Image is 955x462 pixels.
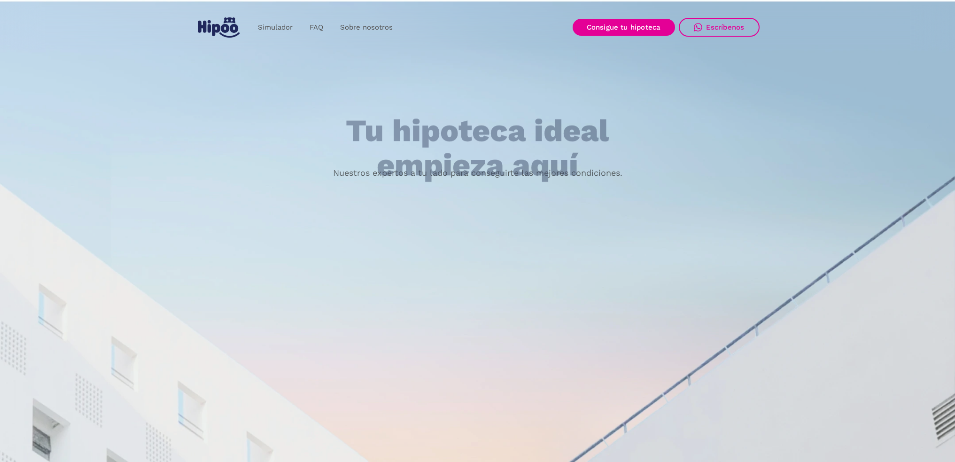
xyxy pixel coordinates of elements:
[679,18,760,37] a: Escríbenos
[196,14,242,41] a: home
[249,18,301,37] a: Simulador
[301,18,332,37] a: FAQ
[706,23,745,31] div: Escríbenos
[299,114,655,182] h1: Tu hipoteca ideal empieza aquí
[332,18,401,37] a: Sobre nosotros
[573,19,675,36] a: Consigue tu hipoteca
